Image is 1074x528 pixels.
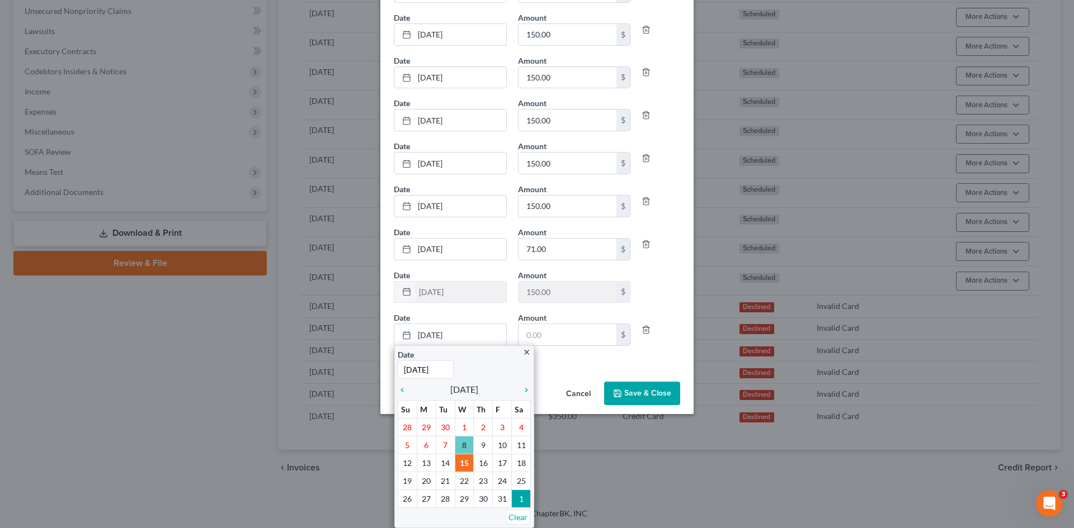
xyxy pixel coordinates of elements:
input: 0.00 [519,153,617,174]
span: [DATE] [450,383,478,396]
label: Date [394,12,410,23]
input: 0.00 [519,67,617,88]
label: Amount [518,140,547,152]
th: W [455,401,474,418]
label: Date [394,269,410,281]
td: 25 [512,472,531,490]
label: Amount [518,55,547,66]
button: Add Payment [394,357,455,366]
div: $ [616,153,630,174]
a: [DATE] [394,67,506,88]
td: 9 [474,436,493,454]
label: Date [394,140,410,152]
label: Amount [518,97,547,109]
label: Date [394,226,410,238]
td: 2 [474,418,493,436]
div: $ [616,67,630,88]
td: 31 [493,490,512,508]
a: [DATE] [394,324,506,345]
td: 28 [398,418,417,436]
i: close [522,348,531,356]
input: 0.00 [519,239,617,260]
td: 12 [398,454,417,472]
label: Date [394,183,410,195]
td: 14 [436,454,455,472]
input: 0.00 [519,24,617,45]
td: 30 [436,418,455,436]
td: 17 [493,454,512,472]
input: 0.00 [519,282,617,303]
a: [DATE] [394,153,506,174]
i: chevron_right [516,386,531,394]
a: Clear [506,510,530,525]
th: Su [398,401,417,418]
td: 3 [493,418,512,436]
label: Date [398,349,414,360]
td: 23 [474,472,493,490]
td: 10 [493,436,512,454]
button: Cancel [557,383,600,405]
label: Amount [518,312,547,324]
td: 24 [493,472,512,490]
td: 1 [512,490,531,508]
td: 16 [474,454,493,472]
td: 6 [417,436,436,454]
td: 13 [417,454,436,472]
td: 21 [436,472,455,490]
td: 4 [512,418,531,436]
i: chevron_left [398,386,412,394]
label: Amount [518,12,547,23]
a: chevron_right [516,383,531,396]
td: 28 [436,490,455,508]
div: $ [616,239,630,260]
th: M [417,401,436,418]
td: 27 [417,490,436,508]
td: 26 [398,490,417,508]
th: Sa [512,401,531,418]
button: Save & Close [604,382,680,405]
td: 15 [455,454,474,472]
a: chevron_left [398,383,412,396]
th: Tu [436,401,455,418]
a: [DATE] [394,110,506,131]
label: Date [394,55,410,66]
input: 0.00 [519,324,617,345]
td: 8 [455,436,474,454]
td: 29 [455,490,474,508]
div: $ [616,324,630,345]
td: 18 [512,454,531,472]
div: $ [616,196,630,217]
input: 1/1/2013 [398,360,454,379]
label: Date [394,97,410,109]
a: close [522,345,531,358]
div: $ [616,110,630,131]
td: 19 [398,472,417,490]
span: 3 [1059,490,1068,499]
iframe: Intercom live chat [1036,490,1063,517]
th: Th [474,401,493,418]
input: 0.00 [519,110,617,131]
label: Amount [518,183,547,195]
div: $ [616,24,630,45]
label: Amount [518,269,547,281]
td: 1 [455,418,474,436]
a: [DATE] [394,24,506,45]
label: Amount [518,226,547,238]
td: 20 [417,472,436,490]
a: [DATE] [394,239,506,260]
div: $ [616,282,630,303]
input: MM/DD/YYYY [415,282,506,303]
td: 5 [398,436,417,454]
input: 0.00 [519,196,617,217]
td: 11 [512,436,531,454]
td: 30 [474,490,493,508]
td: 22 [455,472,474,490]
td: 7 [436,436,455,454]
a: [DATE] [394,196,506,217]
th: F [493,401,512,418]
td: 29 [417,418,436,436]
label: Date [394,312,410,324]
